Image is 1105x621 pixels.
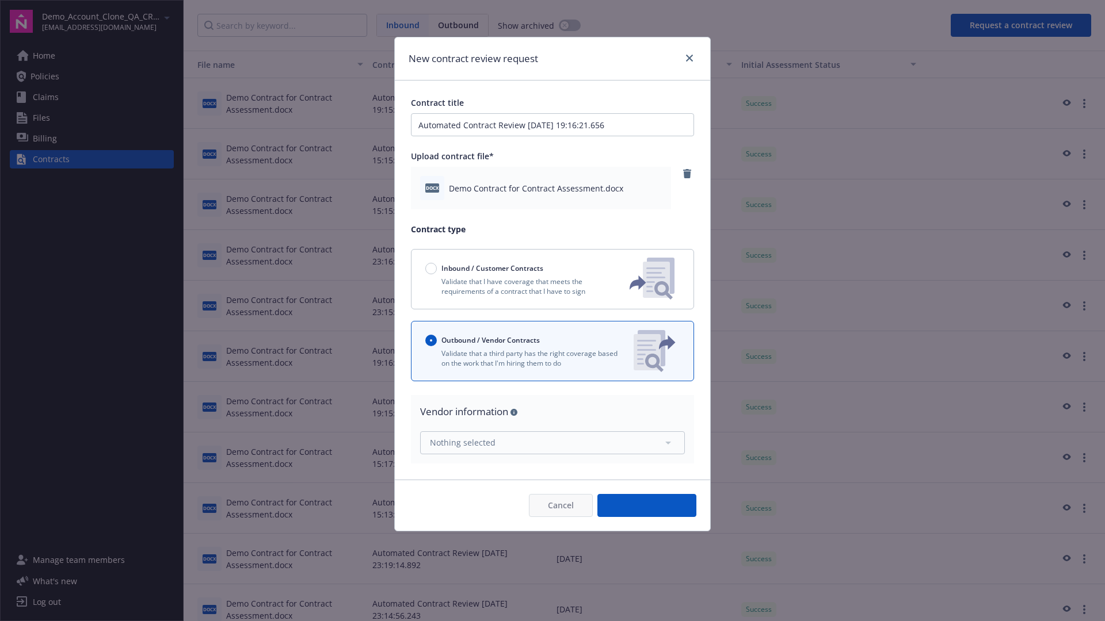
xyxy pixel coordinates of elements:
[411,321,694,381] button: Outbound / Vendor ContractsValidate that a third party has the right coverage based on the work t...
[420,431,685,454] button: Nothing selected
[411,151,494,162] span: Upload contract file*
[411,113,694,136] input: Enter a title for this contract
[680,167,694,181] a: remove
[425,277,611,296] p: Validate that I have coverage that meets the requirements of a contract that I have to sign
[425,335,437,346] input: Outbound / Vendor Contracts
[441,335,540,345] span: Outbound / Vendor Contracts
[411,249,694,309] button: Inbound / Customer ContractsValidate that I have coverage that meets the requirements of a contra...
[449,182,623,194] span: Demo Contract for Contract Assessment.docx
[683,51,696,65] a: close
[425,183,439,192] span: docx
[411,223,694,235] p: Contract type
[411,97,464,108] span: Contract title
[409,51,538,66] h1: New contract review request
[425,348,624,368] p: Validate that a third party has the right coverage based on the work that I'm hiring them to do
[597,494,696,517] button: Submit request
[441,263,543,273] span: Inbound / Customer Contracts
[425,263,437,274] input: Inbound / Customer Contracts
[529,494,593,517] button: Cancel
[616,500,677,511] span: Submit request
[430,436,496,448] span: Nothing selected
[548,500,574,511] span: Cancel
[420,404,685,419] div: Vendor information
